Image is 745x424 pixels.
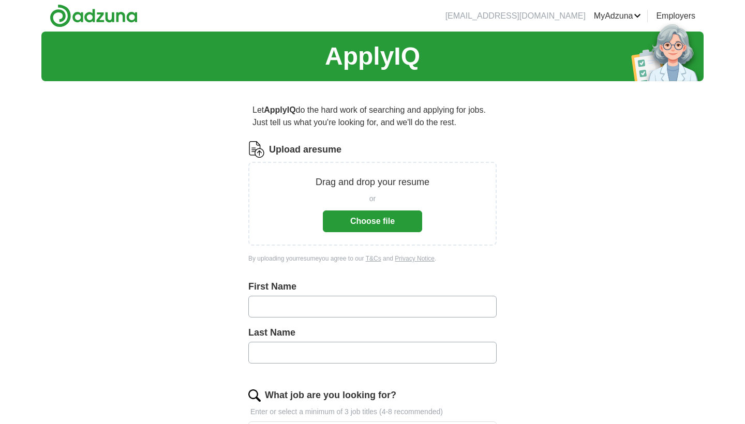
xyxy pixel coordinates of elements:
span: or [369,193,376,204]
label: Last Name [248,326,497,340]
a: T&Cs [366,255,381,262]
p: Drag and drop your resume [316,175,429,189]
p: Enter or select a minimum of 3 job titles (4-8 recommended) [248,406,497,417]
li: [EMAIL_ADDRESS][DOMAIN_NAME] [445,10,586,22]
strong: ApplyIQ [264,105,295,114]
p: Let do the hard work of searching and applying for jobs. Just tell us what you're looking for, an... [248,100,497,133]
h1: ApplyIQ [325,38,420,75]
div: By uploading your resume you agree to our and . [248,254,497,263]
img: Adzuna logo [50,4,138,27]
a: Employers [656,10,695,22]
a: Privacy Notice [395,255,435,262]
img: CV Icon [248,141,265,158]
img: search.png [248,389,261,402]
button: Choose file [323,210,422,232]
a: MyAdzuna [594,10,642,22]
label: First Name [248,280,497,294]
label: Upload a resume [269,143,341,157]
label: What job are you looking for? [265,388,396,402]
